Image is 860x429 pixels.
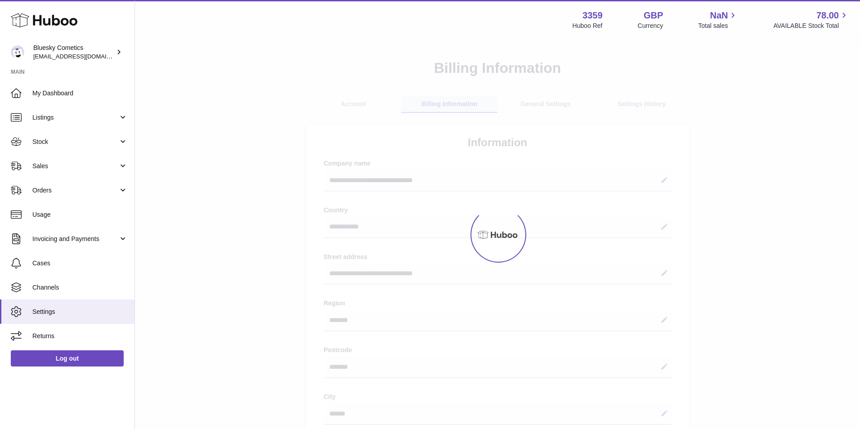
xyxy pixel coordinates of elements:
[698,22,738,30] span: Total sales
[33,44,114,61] div: Bluesky Cometics
[32,186,118,195] span: Orders
[773,9,849,30] a: 78.00 AVAILABLE Stock Total
[32,235,118,243] span: Invoicing and Payments
[698,9,738,30] a: NaN Total sales
[11,350,124,366] a: Log out
[710,9,728,22] span: NaN
[582,9,603,22] strong: 3359
[32,259,128,268] span: Cases
[644,9,663,22] strong: GBP
[32,138,118,146] span: Stock
[32,89,128,98] span: My Dashboard
[32,283,128,292] span: Channels
[32,162,118,170] span: Sales
[32,210,128,219] span: Usage
[32,113,118,122] span: Listings
[33,53,132,60] span: [EMAIL_ADDRESS][DOMAIN_NAME]
[638,22,663,30] div: Currency
[773,22,849,30] span: AVAILABLE Stock Total
[573,22,603,30] div: Huboo Ref
[32,308,128,316] span: Settings
[32,332,128,340] span: Returns
[816,9,839,22] span: 78.00
[11,45,24,59] img: internalAdmin-3359@internal.huboo.com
